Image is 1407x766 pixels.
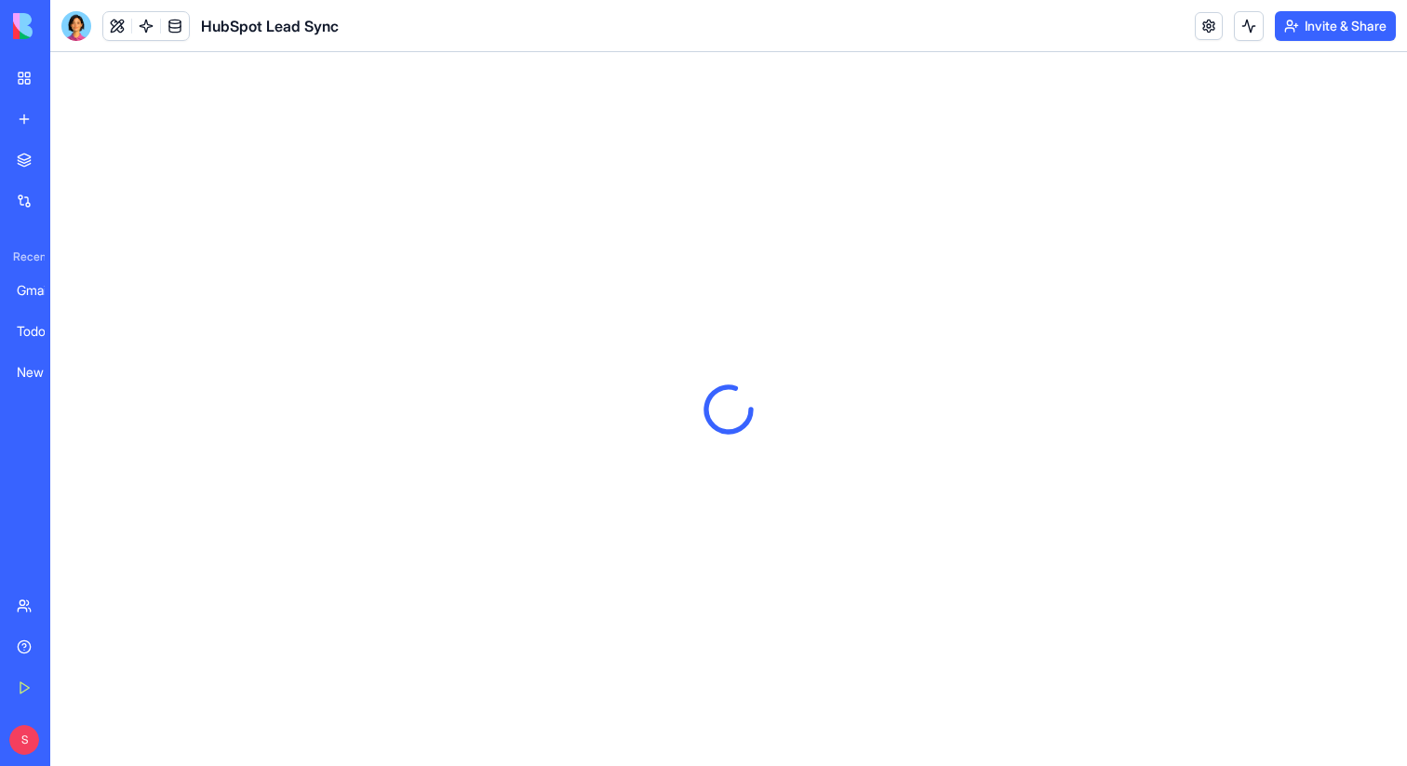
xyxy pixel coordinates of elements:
a: New App [6,354,80,391]
div: Todo List [17,322,69,341]
div: Gmail Candidate Outreach Pro [17,281,69,300]
a: Gmail Candidate Outreach Pro [6,272,80,309]
img: logo [13,13,128,39]
span: S [9,725,39,755]
a: Todo List [6,313,80,350]
span: Recent [6,249,45,264]
div: New App [17,363,69,382]
button: Invite & Share [1275,11,1396,41]
span: HubSpot Lead Sync [201,15,339,37]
